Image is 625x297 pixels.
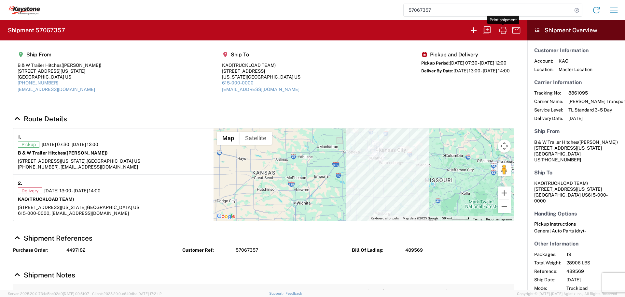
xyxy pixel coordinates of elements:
[421,52,510,58] h5: Pickup and Delivery
[534,47,618,53] h5: Customer Information
[87,158,140,164] span: [GEOGRAPHIC_DATA] US
[540,157,581,162] span: [PHONE_NUMBER]
[92,292,162,296] span: Client: 2025.20.0-e640dba
[18,62,101,68] div: B & W Trailer Hitches
[222,68,300,74] div: [STREET_ADDRESS]
[578,140,618,145] span: ([PERSON_NAME])
[566,277,622,283] span: [DATE]
[404,4,572,16] input: Shipment, tracking or reference number
[534,115,563,121] span: Delivery Date:
[450,60,507,66] span: [DATE] 07:30 - [DATE] 12:00
[222,87,299,92] a: [EMAIL_ADDRESS][DOMAIN_NAME]
[222,52,300,58] h5: Ship To
[486,217,512,221] a: Report a map error
[352,247,401,253] strong: Bill Of Lading:
[534,221,618,227] h6: Pickup Instructions
[217,132,240,145] button: Show street map
[222,74,300,80] div: [US_STATE][GEOGRAPHIC_DATA] US
[534,228,618,234] div: General Auto Parts (dry) -
[371,216,399,221] button: Keyboard shortcuts
[61,205,139,210] span: [US_STATE][GEOGRAPHIC_DATA] US
[65,150,108,156] span: ([PERSON_NAME])
[18,164,209,170] div: [PHONE_NUMBER], [EMAIL_ADDRESS][DOMAIN_NAME]
[442,216,451,220] span: 50 km
[498,140,511,153] button: Map camera controls
[63,292,89,296] span: [DATE] 09:51:07
[534,277,561,283] span: Ship Date:
[534,170,618,176] h5: Ship To
[534,90,563,96] span: Tracking No:
[18,187,42,194] span: Delivery
[534,79,618,85] h5: Carrier Information
[559,58,592,64] span: KAO
[534,128,618,134] h5: Ship From
[222,62,300,68] div: KAO
[544,181,588,186] span: (TRUCKLOAD TEAM)
[18,197,74,202] strong: KAO
[18,205,61,210] span: [STREET_ADDRESS]
[28,197,74,202] span: (TRUCKLOAD TEAM)
[498,186,511,200] button: Zoom in
[473,217,482,221] a: Terms
[534,140,578,145] span: B & W Trailer Hitches
[421,68,453,73] span: Deliver By Date:
[534,241,618,247] h5: Other Information
[18,133,21,141] strong: 1.
[66,247,85,253] span: 4497182
[18,80,58,85] a: [PHONE_NUMBER]
[62,63,101,68] span: ([PERSON_NAME])
[18,150,108,156] strong: B & W Trailer Hitches
[18,87,95,92] a: [EMAIL_ADDRESS][DOMAIN_NAME]
[13,271,75,279] a: Hide Details
[13,115,67,123] a: Hide Details
[498,200,511,213] button: Zoom out
[534,180,618,204] address: [US_STATE][GEOGRAPHIC_DATA] US
[534,285,561,291] span: Mode:
[13,234,92,242] a: Hide Details
[18,68,101,74] div: [STREET_ADDRESS][US_STATE]
[534,268,561,274] span: Reference:
[240,132,272,145] button: Show satellite imagery
[182,247,231,253] strong: Customer Ref:
[18,179,22,187] strong: 2.
[534,98,563,104] span: Carrier Name:
[498,163,511,176] button: Drag Pegman onto the map to open Street View
[566,251,622,257] span: 19
[8,292,89,296] span: Server: 2025.20.0-734e5bc92d9
[421,61,450,66] span: Pickup Period:
[18,158,87,164] span: [STREET_ADDRESS][US_STATE],
[232,63,276,68] span: (TRUCKLOAD TEAM)
[18,74,101,80] div: [GEOGRAPHIC_DATA] US
[405,247,423,253] span: 489569
[566,285,622,291] span: Truckload
[453,68,510,73] span: [DATE] 13:00 - [DATE] 14:00
[18,210,209,216] div: 615-000-0000, [EMAIL_ADDRESS][DOMAIN_NAME]
[44,188,101,194] span: [DATE] 13:00 - [DATE] 14:00
[534,251,561,257] span: Packages:
[285,291,302,295] a: Feedback
[215,212,237,221] img: Google
[534,260,561,266] span: Total Weight:
[517,291,617,297] span: Copyright © [DATE]-[DATE] Agistix Inc., All Rights Reserved
[534,145,602,151] span: [STREET_ADDRESS][US_STATE]
[13,247,62,253] strong: Purchase Order:
[269,291,285,295] a: Support
[534,211,618,217] h5: Handling Options
[222,80,254,85] a: 615-000-0000
[566,268,622,274] span: 489569
[42,141,98,147] span: [DATE] 07:30 - [DATE] 12:00
[559,67,592,72] span: Master Location
[18,141,39,148] span: Pickup
[215,212,237,221] a: Open this area in Google Maps (opens a new window)
[8,26,65,34] h2: Shipment 57067357
[18,52,101,58] h5: Ship From
[527,20,625,40] header: Shipment Overview
[534,58,553,64] span: Account:
[566,260,622,266] span: 28906 LBS
[403,216,438,220] span: Map data ©2025 Google
[236,247,258,253] span: 57067357
[440,216,471,221] button: Map Scale: 50 km per 51 pixels
[534,192,608,203] span: 615-000-0000
[534,107,563,113] span: Service Level:
[534,67,553,72] span: Location:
